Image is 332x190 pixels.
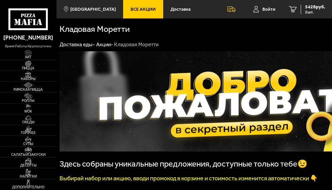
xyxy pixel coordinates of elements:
span: Войти [262,7,275,12]
font: Выбирай набор или акцию, вводи промокод в корзине и стоимость изменится автоматически 👇 [60,175,318,182]
h1: Кладовая Моретти [60,25,167,33]
span: Здесь собраны уникальные предложения, доступные только тебе😉 [60,159,307,169]
span: Доставка [171,7,191,12]
span: [GEOGRAPHIC_DATA] [70,7,116,12]
div: Кладовая Моретти [114,41,158,48]
a: Акции- [96,42,113,48]
span: 2 шт. [305,10,325,14]
a: Доставка еды- [60,42,95,48]
span: Все Акции [131,7,156,12]
span: 5428 руб. [305,5,325,9]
